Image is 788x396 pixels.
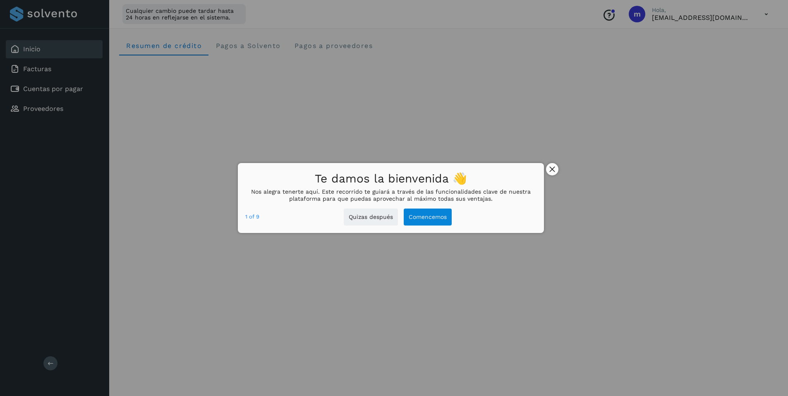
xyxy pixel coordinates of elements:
[344,209,398,226] button: Quizas después
[546,163,558,175] button: close,
[245,212,259,221] div: 1 of 9
[245,188,537,202] p: Nos alegra tenerte aquí. Este recorrido te guiará a través de las funcionalidades clave de nuestr...
[245,212,259,221] div: step 1 of 9
[238,163,544,233] div: Te damos la bienvenida 👋Nos alegra tenerte aquí. Este recorrido te guiará a través de las funcion...
[404,209,452,226] button: Comencemos
[245,170,537,188] h1: Te damos la bienvenida 👋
